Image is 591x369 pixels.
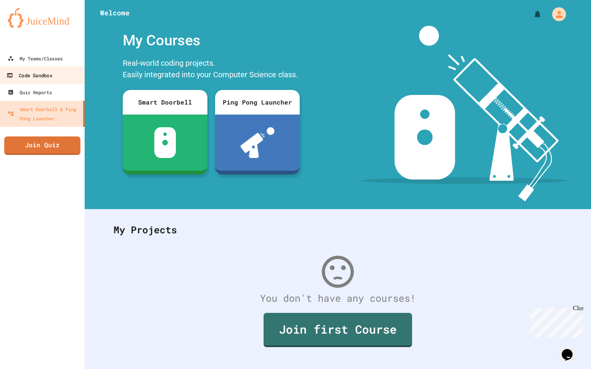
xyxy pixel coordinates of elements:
div: Smart Doorbell & Ping Pong Launcher [8,105,80,123]
div: Chat with us now!Close [3,3,53,49]
iframe: chat widget [559,338,583,361]
div: Smart Doorbell [123,90,207,115]
div: My Teams/Classes [8,54,63,63]
div: My Projects [106,215,570,245]
div: Code Sandbox [7,71,52,80]
div: My Notifications [519,8,544,21]
div: You don't have any courses! [106,291,570,306]
img: logo-orange.svg [8,8,77,28]
div: Quiz Reports [8,88,52,97]
div: My Courses [119,26,304,55]
div: My Account [544,5,568,23]
div: Real-world coding projects. Easily integrated into your Computer Science class. [119,55,304,84]
a: Join first Course [264,313,412,347]
iframe: chat widget [527,305,583,337]
div: Ping Pong Launcher [215,90,300,115]
img: banner-image-my-projects.png [361,26,568,201]
img: sdb-white.svg [154,127,176,158]
a: Join Quiz [4,136,80,155]
img: ppl-with-ball.png [240,127,275,158]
